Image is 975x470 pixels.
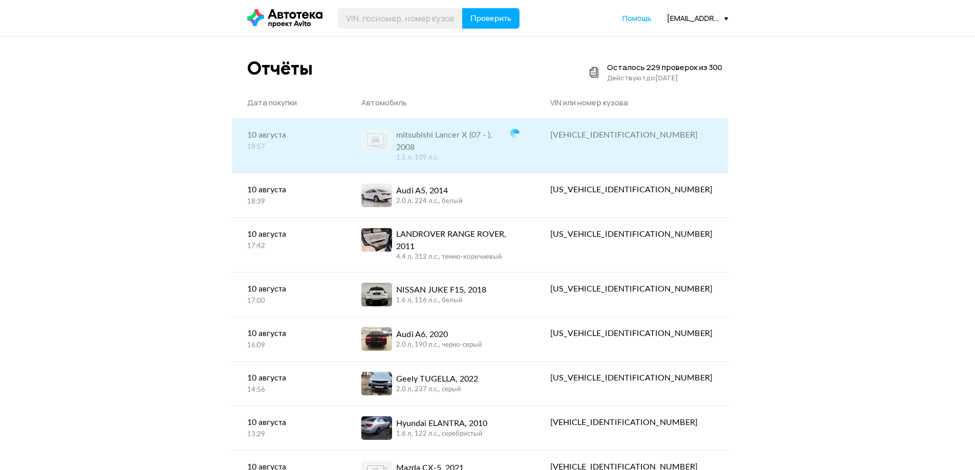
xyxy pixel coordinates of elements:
[396,417,487,430] div: Hyundai ELANTRA, 2010
[247,57,313,79] div: Отчёты
[247,197,331,207] div: 18:39
[396,296,486,305] div: 1.6 л, 116 л.c., белый
[247,372,331,384] div: 10 августа
[396,385,478,394] div: 2.0 л, 237 л.c., серый
[361,98,519,108] div: Автомобиль
[396,129,503,153] div: mitsubishi Lancer X (07 - ), 2008
[232,218,346,261] a: 10 августа17:42
[550,372,712,384] div: [US_VEHICLE_IDENTIFICATION_NUMBER]
[550,129,712,141] div: [VEHICLE_IDENTIFICATION_NUMBER]
[338,8,463,29] input: VIN, госномер, номер кузова
[550,228,712,240] div: [US_VEHICLE_IDENTIFICATION_NUMBER]
[232,317,346,361] a: 10 августа16:09
[396,228,519,253] div: LANDROVER RANGE ROVER, 2011
[535,317,728,350] a: [US_VEHICLE_IDENTIFICATION_NUMBER]
[247,386,331,395] div: 14:56
[535,273,728,305] a: [US_VEHICLE_IDENTIFICATION_NUMBER]
[346,317,535,361] a: Audi A6, 20202.0 л, 190 л.c., черно-серый
[550,416,712,429] div: [VEHICLE_IDENTIFICATION_NUMBER]
[396,197,463,206] div: 2.0 л, 224 л.c., белый
[550,283,712,295] div: [US_VEHICLE_IDENTIFICATION_NUMBER]
[247,184,331,196] div: 10 августа
[607,62,722,73] div: Осталось 229 проверок из 300
[396,430,487,439] div: 1.6 л, 122 л.c., серебристый
[535,406,728,439] a: [VEHICLE_IDENTIFICATION_NUMBER]
[247,143,331,152] div: 18:57
[247,327,331,340] div: 10 августа
[247,242,331,251] div: 17:42
[550,327,712,340] div: [US_VEHICLE_IDENTIFICATION_NUMBER]
[462,8,519,29] button: Проверить
[535,218,728,251] a: [US_VEHICLE_IDENTIFICATION_NUMBER]
[247,228,331,240] div: 10 августа
[247,129,331,141] div: 10 августа
[396,253,519,262] div: 4.4 л, 312 л.c., темно-коричневый
[346,173,535,217] a: Audi A5, 20142.0 л, 224 л.c., белый
[470,14,511,23] span: Проверить
[232,406,346,450] a: 10 августа13:29
[232,273,346,316] a: 10 августа17:00
[396,185,463,197] div: Audi A5, 2014
[247,297,331,306] div: 17:00
[247,341,331,350] div: 16:09
[535,362,728,394] a: [US_VEHICLE_IDENTIFICATION_NUMBER]
[346,273,535,317] a: NISSAN JUKE F15, 20181.6 л, 116 л.c., белый
[346,406,535,450] a: Hyundai ELANTRA, 20101.6 л, 122 л.c., серебристый
[396,373,478,385] div: Geely TUGELLA, 2022
[550,98,712,108] div: VIN или номер кузова
[247,416,331,429] div: 10 августа
[396,328,482,341] div: Audi A6, 2020
[247,98,331,108] div: Дата покупки
[396,153,503,163] div: 1.5 л, 109 л.c.
[550,184,712,196] div: [US_VEHICLE_IDENTIFICATION_NUMBER]
[667,13,728,23] div: [EMAIL_ADDRESS][DOMAIN_NAME]
[247,283,331,295] div: 10 августа
[346,362,535,406] a: Geely TUGELLA, 20222.0 л, 237 л.c., серый
[247,430,331,439] div: 13:29
[396,341,482,350] div: 2.0 л, 190 л.c., черно-серый
[607,73,722,83] div: Действуют до [DATE]
[232,362,346,405] a: 10 августа14:56
[535,173,728,206] a: [US_VEHICLE_IDENTIFICATION_NUMBER]
[346,218,535,272] a: LANDROVER RANGE ROVER, 20114.4 л, 312 л.c., темно-коричневый
[622,13,652,24] a: Помощь
[396,284,486,296] div: NISSAN JUKE F15, 2018
[232,173,346,217] a: 10 августа18:39
[622,13,652,23] span: Помощь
